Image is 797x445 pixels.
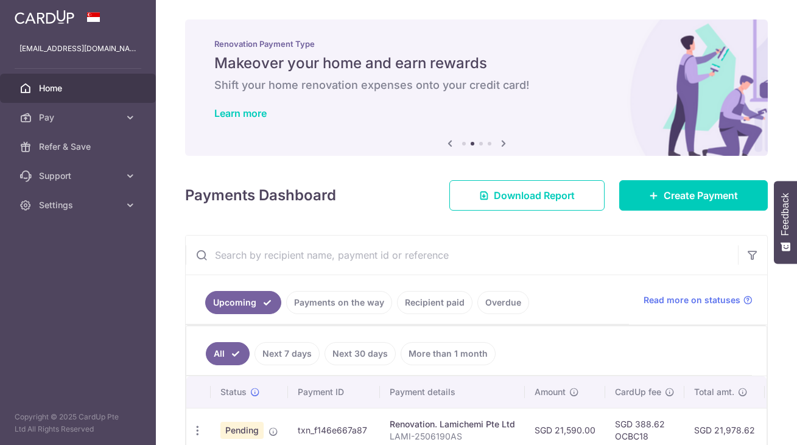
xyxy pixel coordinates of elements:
img: Renovation banner [185,19,768,156]
span: Status [220,386,247,398]
span: Pay [39,111,119,124]
div: Renovation. Lamichemi Pte Ltd [390,418,515,430]
a: Read more on statuses [644,294,753,306]
span: Support [39,170,119,182]
iframe: Opens a widget where you can find more information [718,408,785,439]
p: [EMAIL_ADDRESS][DOMAIN_NAME] [19,43,136,55]
p: Renovation Payment Type [214,39,739,49]
span: Feedback [780,193,791,236]
span: Amount [535,386,566,398]
h6: Shift your home renovation expenses onto your credit card! [214,78,739,93]
span: Create Payment [664,188,738,203]
a: Learn more [214,107,267,119]
a: Upcoming [205,291,281,314]
a: Download Report [449,180,605,211]
a: All [206,342,250,365]
th: Payment ID [288,376,380,408]
a: Create Payment [619,180,768,211]
h5: Makeover your home and earn rewards [214,54,739,73]
span: Refer & Save [39,141,119,153]
a: More than 1 month [401,342,496,365]
span: Total amt. [694,386,734,398]
input: Search by recipient name, payment id or reference [186,236,738,275]
span: Pending [220,422,264,439]
th: Payment details [380,376,525,408]
a: Next 30 days [325,342,396,365]
button: Feedback - Show survey [774,181,797,264]
a: Overdue [477,291,529,314]
a: Recipient paid [397,291,472,314]
span: Settings [39,199,119,211]
p: LAMI-2506190AS [390,430,515,443]
h4: Payments Dashboard [185,184,336,206]
span: Home [39,82,119,94]
a: Next 7 days [255,342,320,365]
img: CardUp [15,10,74,24]
span: CardUp fee [615,386,661,398]
a: Payments on the way [286,291,392,314]
span: Read more on statuses [644,294,740,306]
span: Download Report [494,188,575,203]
